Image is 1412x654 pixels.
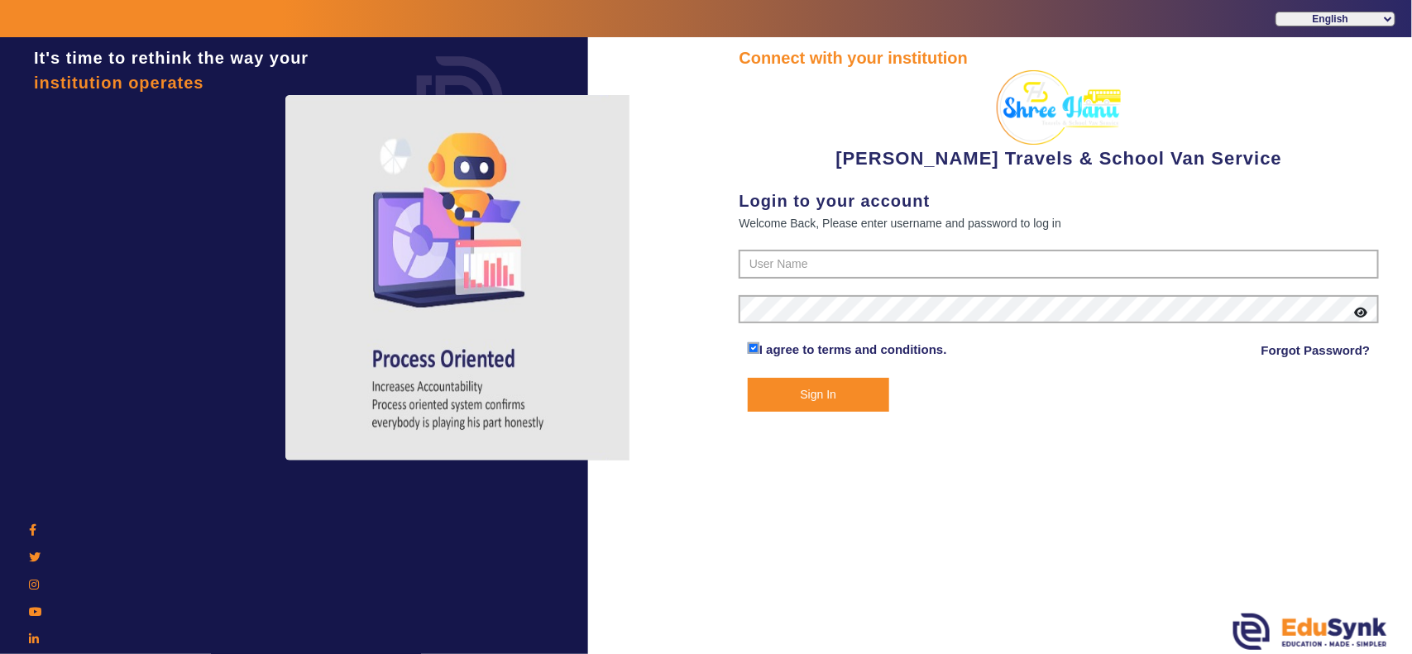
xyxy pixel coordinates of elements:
[34,74,204,92] span: institution operates
[34,49,309,67] span: It's time to rethink the way your
[398,37,522,161] img: login.png
[997,70,1121,145] img: 2bec4155-9170-49cd-8f97-544ef27826c4
[748,378,889,412] button: Sign In
[739,45,1379,70] div: Connect with your institution
[739,250,1379,279] input: User Name
[739,70,1379,172] div: [PERSON_NAME] Travels & School Van Service
[1233,613,1387,650] img: edusynk.png
[739,213,1379,233] div: Welcome Back, Please enter username and password to log in
[759,342,947,356] a: I agree to terms and conditions.
[739,189,1379,213] div: Login to your account
[285,95,633,461] img: login4.png
[1261,341,1371,360] a: Forgot Password?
